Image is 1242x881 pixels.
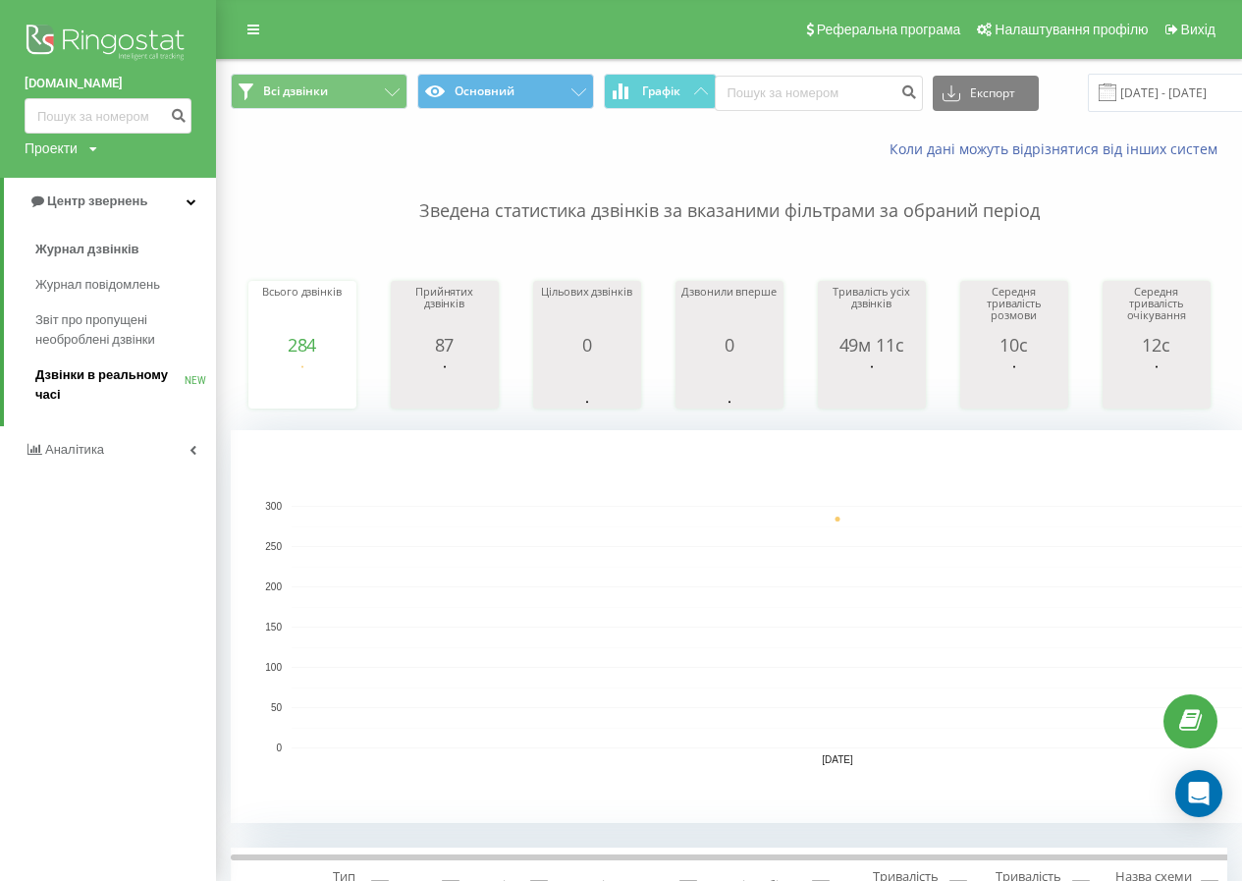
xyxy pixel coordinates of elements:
span: Реферальна програма [817,22,961,37]
a: Коли дані можуть відрізнятися вiд інших систем [890,139,1227,158]
div: Прийнятих дзвінків [396,286,494,335]
svg: A chart. [1107,355,1206,413]
div: Open Intercom Messenger [1175,770,1222,817]
div: Цільових дзвінків [538,286,636,335]
div: Тривалість усіх дзвінків [823,286,921,335]
input: Пошук за номером [25,98,191,134]
span: Журнал повідомлень [35,275,160,295]
div: 12с [1107,335,1206,355]
div: Середня тривалість очікування [1107,286,1206,335]
div: 0 [680,335,779,355]
text: 0 [276,743,282,753]
text: [DATE] [822,754,853,765]
a: Центр звернень [4,178,216,225]
a: Звіт про пропущені необроблені дзвінки [35,303,216,358]
svg: A chart. [396,355,494,413]
span: Журнал дзвінків [35,240,139,259]
div: 49м 11с [823,335,921,355]
svg: A chart. [965,355,1063,413]
a: Журнал дзвінків [35,232,216,267]
span: Центр звернень [47,193,147,208]
span: Дзвінки в реальному часі [35,365,185,405]
p: Зведена статистика дзвінків за вказаними фільтрами за обраний період [231,159,1227,224]
div: Середня тривалість розмови [965,286,1063,335]
button: Графік [604,74,717,109]
img: Ringostat logo [25,20,191,69]
div: 10с [965,335,1063,355]
svg: A chart. [538,355,636,413]
text: 300 [265,501,282,512]
svg: A chart. [823,355,921,413]
div: 284 [253,335,351,355]
svg: A chart. [253,355,351,413]
div: 0 [538,335,636,355]
input: Пошук за номером [715,76,923,111]
button: Основний [417,74,594,109]
text: 100 [265,662,282,673]
span: Звіт про пропущені необроблені дзвінки [35,310,206,350]
button: Експорт [933,76,1039,111]
a: [DOMAIN_NAME] [25,74,191,93]
div: Проекти [25,138,78,158]
div: Всього дзвінків [253,286,351,335]
svg: A chart. [680,355,779,413]
span: Вихід [1181,22,1215,37]
text: 250 [265,541,282,552]
text: 150 [265,622,282,633]
div: 87 [396,335,494,355]
a: Журнал повідомлень [35,267,216,303]
a: Дзвінки в реальному часіNEW [35,358,216,413]
span: Налаштування профілю [995,22,1148,37]
div: Дзвонили вперше [680,286,779,335]
span: Аналiтика [45,442,104,457]
span: Всі дзвінки [263,83,328,99]
span: Графік [642,84,680,98]
text: 200 [265,581,282,592]
button: Всі дзвінки [231,74,407,109]
text: 50 [271,702,283,713]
